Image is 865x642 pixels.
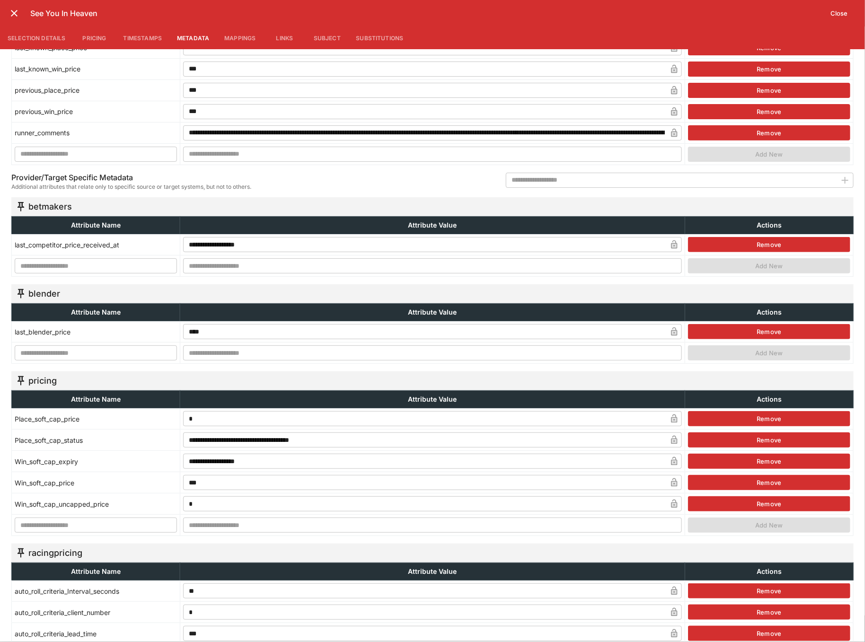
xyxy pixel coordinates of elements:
th: Attribute Name [12,563,180,580]
th: Attribute Value [180,217,685,234]
th: Attribute Name [12,217,180,234]
td: auto_roll_criteria_Interval_seconds [12,580,180,602]
th: Attribute Name [12,304,180,321]
td: runner_comments [12,122,180,143]
th: Actions [685,563,854,580]
button: Remove [688,583,850,598]
h6: See You In Heaven [30,9,825,18]
h5: racingpricing [28,547,82,558]
button: Links [263,26,306,49]
th: Attribute Value [180,304,685,321]
td: Win_soft_cap_uncapped_price [12,493,180,515]
button: Remove [688,125,850,141]
button: Metadata [169,26,217,49]
th: Attribute Value [180,563,685,580]
button: Remove [688,104,850,119]
td: last_known_win_price [12,58,180,79]
button: Substitutions [348,26,411,49]
button: close [6,5,23,22]
td: last_competitor_price_received_at [12,234,180,255]
td: previous_place_price [12,79,180,101]
button: Remove [688,496,850,511]
button: Remove [688,411,850,426]
th: Actions [685,304,854,321]
button: Close [825,6,854,21]
td: Place_soft_cap_price [12,408,180,430]
th: Actions [685,391,854,408]
button: Remove [688,62,850,77]
h6: Provider/Target Specific Metadata [11,173,251,183]
td: last_blender_price [12,321,180,343]
h5: betmakers [28,201,72,212]
h5: pricing [28,375,57,386]
th: Attribute Value [180,391,685,408]
button: Remove [688,83,850,98]
button: Remove [688,626,850,641]
button: Remove [688,432,850,448]
td: Place_soft_cap_status [12,430,180,451]
th: Actions [685,217,854,234]
button: Remove [688,237,850,252]
button: Remove [688,605,850,620]
td: previous_win_price [12,101,180,122]
td: Win_soft_cap_price [12,472,180,493]
button: Remove [688,475,850,490]
button: Mappings [217,26,263,49]
button: Timestamps [116,26,170,49]
span: Additional attributes that relate only to specific source or target systems, but not to others. [11,182,251,192]
td: auto_roll_criteria_client_number [12,602,180,623]
button: Pricing [73,26,116,49]
h5: blender [28,288,60,299]
button: Subject [306,26,348,49]
td: Win_soft_cap_expiry [12,451,180,472]
th: Attribute Name [12,391,180,408]
button: Remove [688,454,850,469]
button: Remove [688,324,850,339]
